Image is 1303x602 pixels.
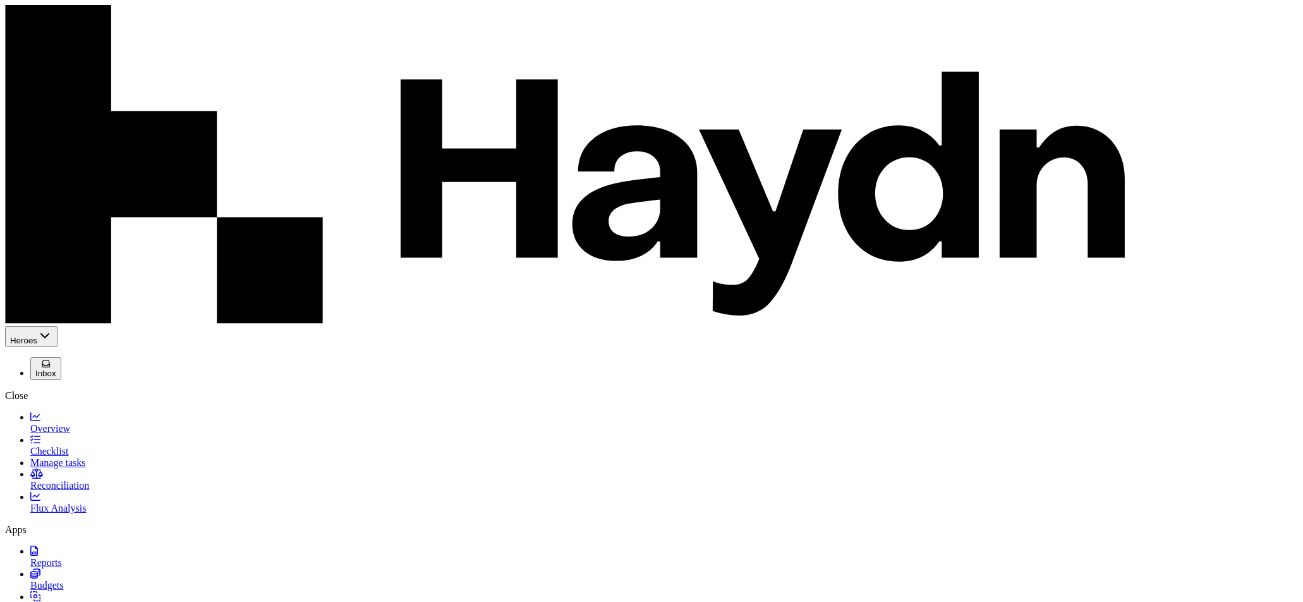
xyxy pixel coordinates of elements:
img: Haydn Logo [5,5,1125,324]
a: Checklist [30,434,1298,457]
a: Budgets [30,568,1298,591]
div: Close [5,390,1298,402]
a: Manage tasks [30,457,86,468]
span: Reports [30,557,62,568]
button: Inbox [30,357,61,380]
a: Reconciliation [30,469,1298,491]
div: Apps [5,524,1298,536]
a: Flux Analysis [30,491,1298,513]
span: Reconciliation [30,480,89,491]
span: Budgets [30,580,63,591]
span: Overview [30,423,70,434]
a: Reports [30,546,1298,568]
span: Inbox [35,369,56,378]
span: Checklist [30,446,68,457]
button: Heroes [5,326,58,347]
a: Overview [30,412,1298,434]
span: Heroes [10,336,37,345]
span: Flux Analysis [30,503,86,513]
